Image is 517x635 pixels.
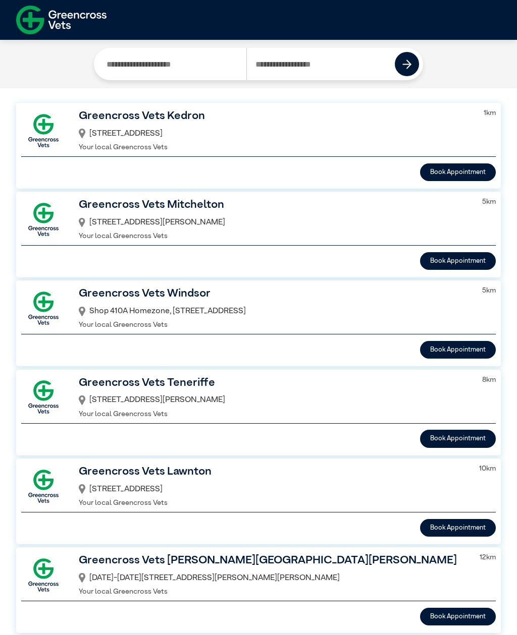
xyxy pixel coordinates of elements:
p: 5 km [482,285,496,297]
p: Your local Greencross Vets [79,320,470,331]
button: Book Appointment [420,608,496,625]
img: icon-right [402,60,412,69]
h3: Greencross Vets Kedron [79,108,471,125]
div: [STREET_ADDRESS][PERSON_NAME] [79,214,470,231]
img: GX-Square.png [21,464,66,508]
p: 12 km [480,552,496,563]
p: 10 km [479,464,496,475]
div: Shop 410A Homezone, [STREET_ADDRESS] [79,303,470,320]
button: Book Appointment [420,252,496,270]
div: [STREET_ADDRESS][PERSON_NAME] [79,391,470,409]
div: [STREET_ADDRESS] [79,125,471,142]
p: Your local Greencross Vets [79,142,471,153]
h3: Greencross Vets Lawnton [79,464,467,481]
p: Your local Greencross Vets [79,409,470,420]
button: Book Appointment [420,163,496,181]
p: Your local Greencross Vets [79,231,470,242]
h3: Greencross Vets Teneriffe [79,375,470,392]
img: f-logo [16,3,107,37]
img: GX-Square.png [21,553,66,597]
p: Your local Greencross Vets [79,498,467,509]
img: GX-Square.png [21,108,66,153]
div: [DATE]-[DATE][STREET_ADDRESS][PERSON_NAME][PERSON_NAME] [79,569,467,587]
p: Your local Greencross Vets [79,587,467,598]
h3: Greencross Vets [PERSON_NAME][GEOGRAPHIC_DATA][PERSON_NAME] [79,552,467,569]
input: Search by Postcode [246,48,395,80]
input: Search by Clinic Name [98,48,246,80]
p: 8 km [482,375,496,386]
button: Book Appointment [420,430,496,447]
div: [STREET_ADDRESS] [79,481,467,498]
img: GX-Square.png [21,375,66,419]
p: 1 km [484,108,496,119]
p: 5 km [482,197,496,208]
h3: Greencross Vets Mitchelton [79,197,470,214]
img: GX-Square.png [21,197,66,242]
button: Book Appointment [420,519,496,537]
img: GX-Square.png [21,286,66,330]
h3: Greencross Vets Windsor [79,285,470,303]
button: Book Appointment [420,341,496,359]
